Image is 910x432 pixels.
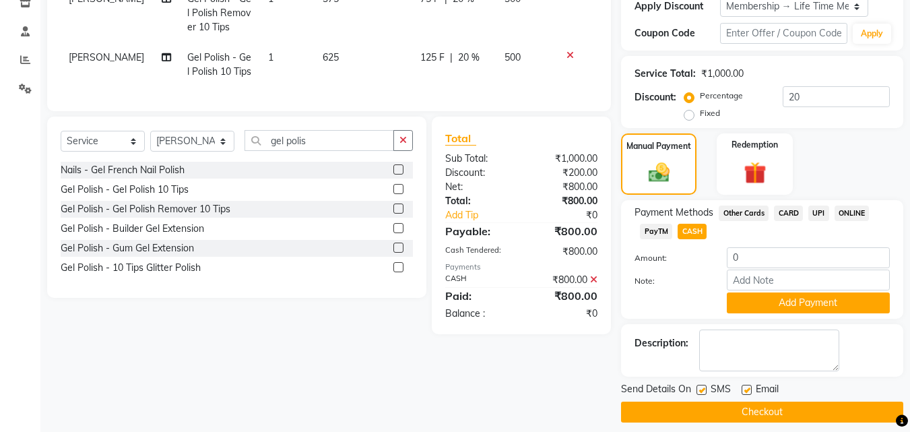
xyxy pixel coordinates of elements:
[737,159,773,187] img: _gift.svg
[720,23,847,44] input: Enter Offer / Coupon Code
[700,90,743,102] label: Percentage
[835,206,870,221] span: ONLINE
[435,223,521,239] div: Payable:
[727,270,890,290] input: Add Note
[521,166,608,180] div: ₹200.00
[61,222,204,236] div: Gel Polish - Builder Gel Extension
[445,261,597,273] div: Payments
[521,152,608,166] div: ₹1,000.00
[268,51,273,63] span: 1
[635,26,719,40] div: Coupon Code
[61,261,201,275] div: Gel Polish - 10 Tips Glitter Polish
[700,107,720,119] label: Fixed
[727,292,890,313] button: Add Payment
[450,51,453,65] span: |
[435,273,521,287] div: CASH
[635,90,676,104] div: Discount:
[521,194,608,208] div: ₹800.00
[505,51,521,63] span: 500
[624,275,716,287] label: Note:
[61,241,194,255] div: Gel Polish - Gum Gel Extension
[69,51,144,63] span: [PERSON_NAME]
[435,166,521,180] div: Discount:
[435,180,521,194] div: Net:
[678,224,707,239] span: CASH
[435,307,521,321] div: Balance :
[719,206,769,221] span: Other Cards
[61,163,185,177] div: Nails - Gel French Nail Polish
[711,382,731,399] span: SMS
[635,336,688,350] div: Description:
[435,152,521,166] div: Sub Total:
[853,24,891,44] button: Apply
[701,67,744,81] div: ₹1,000.00
[536,208,608,222] div: ₹0
[61,202,230,216] div: Gel Polish - Gel Polish Remover 10 Tips
[626,140,691,152] label: Manual Payment
[635,206,713,220] span: Payment Methods
[621,402,903,423] button: Checkout
[621,382,691,399] span: Send Details On
[521,180,608,194] div: ₹800.00
[435,288,521,304] div: Paid:
[445,131,476,146] span: Total
[435,194,521,208] div: Total:
[808,206,829,221] span: UPI
[521,245,608,259] div: ₹800.00
[521,273,608,287] div: ₹800.00
[756,382,779,399] span: Email
[245,130,394,151] input: Search or Scan
[642,160,676,185] img: _cash.svg
[727,247,890,268] input: Amount
[640,224,672,239] span: PayTM
[774,206,803,221] span: CARD
[521,223,608,239] div: ₹800.00
[435,245,521,259] div: Cash Tendered:
[61,183,189,197] div: Gel Polish - Gel Polish 10 Tips
[323,51,339,63] span: 625
[521,307,608,321] div: ₹0
[732,139,778,151] label: Redemption
[435,208,535,222] a: Add Tip
[635,67,696,81] div: Service Total:
[458,51,480,65] span: 20 %
[624,252,716,264] label: Amount:
[420,51,445,65] span: 125 F
[521,288,608,304] div: ₹800.00
[187,51,251,78] span: Gel Polish - Gel Polish 10 Tips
